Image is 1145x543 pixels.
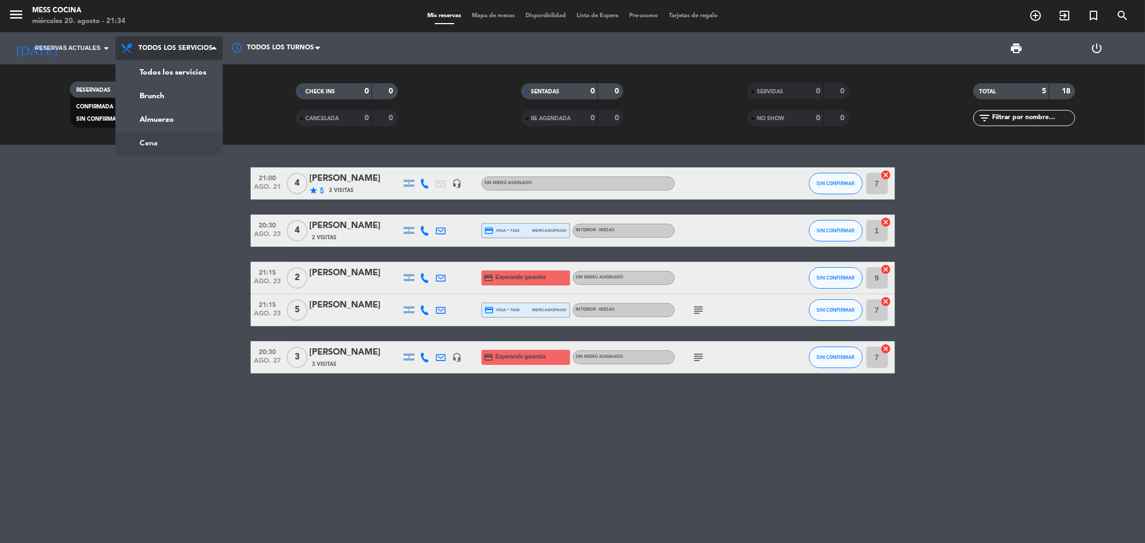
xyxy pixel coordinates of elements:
button: SIN CONFIRMAR [809,299,863,321]
span: 4 [287,173,308,194]
span: Reservas actuales [35,43,100,53]
span: SIN CONFIRMAR [76,116,119,122]
span: CHECK INS [305,89,335,94]
span: 3 Visitas [312,360,337,369]
strong: 0 [590,114,595,122]
span: ago. 23 [254,310,281,322]
span: Mapa de mesas [466,13,520,19]
i: credit_card [485,226,494,236]
i: menu [8,6,24,23]
div: [PERSON_NAME] [310,219,401,233]
span: CONFIRMADA [76,104,113,109]
span: SIN CONFIRMAR [816,228,855,233]
span: print [1010,42,1023,55]
span: 21:15 [254,266,281,278]
i: filter_list [979,112,991,124]
span: Todos los servicios [138,45,213,52]
span: Esperando garantía [495,353,545,361]
i: cancel [881,296,892,307]
i: credit_card [484,353,494,362]
span: SENTADAS [531,89,559,94]
span: Tarjetas de regalo [663,13,723,19]
span: 2 Visitas [312,233,337,242]
button: menu [8,6,24,26]
i: credit_card [485,305,494,315]
span: INTERIOR - MESAS [576,228,615,232]
strong: 0 [816,114,820,122]
a: Brunch [116,84,222,108]
a: Todos los servicios [116,61,222,84]
strong: 5 [1042,87,1046,95]
i: star [310,186,318,195]
i: cancel [881,264,892,275]
span: SERVIDAS [757,89,783,94]
i: cancel [881,170,892,180]
i: headset_mic [453,179,462,188]
span: Mis reservas [422,13,466,19]
a: Almuerzo [116,108,222,131]
span: Lista de Espera [571,13,624,19]
span: 5 [287,299,308,321]
strong: 18 [1062,87,1073,95]
strong: 0 [615,114,621,122]
span: 20:30 [254,218,281,231]
span: ago. 23 [254,231,281,243]
strong: 0 [841,114,847,122]
span: NO SHOW [757,116,784,121]
strong: 0 [389,87,395,95]
i: add_circle_outline [1029,9,1042,22]
span: Sin menú asignado [576,355,624,359]
span: TOTAL [980,89,996,94]
i: exit_to_app [1058,9,1071,22]
i: power_settings_new [1090,42,1103,55]
i: arrow_drop_down [100,42,113,55]
span: CANCELADA [305,116,339,121]
span: ago. 27 [254,357,281,370]
strong: 0 [590,87,595,95]
span: 3 [287,347,308,368]
span: SIN CONFIRMAR [816,307,855,313]
span: Sin menú asignado [576,275,624,280]
span: SIN CONFIRMAR [816,180,855,186]
i: subject [692,304,705,317]
span: Disponibilidad [520,13,571,19]
strong: 0 [816,87,820,95]
span: mercadopago [532,306,566,313]
strong: 0 [389,114,395,122]
i: turned_in_not [1087,9,1100,22]
button: SIN CONFIRMAR [809,347,863,368]
span: ago. 21 [254,184,281,196]
span: 2 [287,267,308,289]
span: Pre-acceso [624,13,663,19]
span: RESERVADAS [76,87,111,93]
button: SIN CONFIRMAR [809,220,863,241]
span: ago. 23 [254,278,281,290]
span: 21:00 [254,171,281,184]
div: [PERSON_NAME] [310,298,401,312]
span: SIN CONFIRMAR [816,275,855,281]
i: search [1116,9,1129,22]
span: 20:30 [254,345,281,357]
span: visa * 7008 [485,305,520,315]
i: attach_money [318,186,327,195]
span: SIN CONFIRMAR [816,354,855,360]
strong: 0 [615,87,621,95]
span: Sin menú asignado [485,181,533,185]
div: Mess Cocina [32,5,126,16]
strong: 0 [364,87,369,95]
i: cancel [881,343,892,354]
i: cancel [881,217,892,228]
i: subject [692,351,705,364]
span: 21:15 [254,298,281,310]
div: [PERSON_NAME] [310,266,401,280]
span: visa * 7162 [485,226,520,236]
input: Filtrar por nombre... [991,112,1075,124]
span: 2 Visitas [330,186,354,195]
strong: 0 [841,87,847,95]
i: [DATE] [8,36,65,60]
button: SIN CONFIRMAR [809,173,863,194]
div: [PERSON_NAME] [310,172,401,186]
i: credit_card [484,273,494,283]
span: Esperando garantía [495,273,545,282]
div: LOG OUT [1056,32,1137,64]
